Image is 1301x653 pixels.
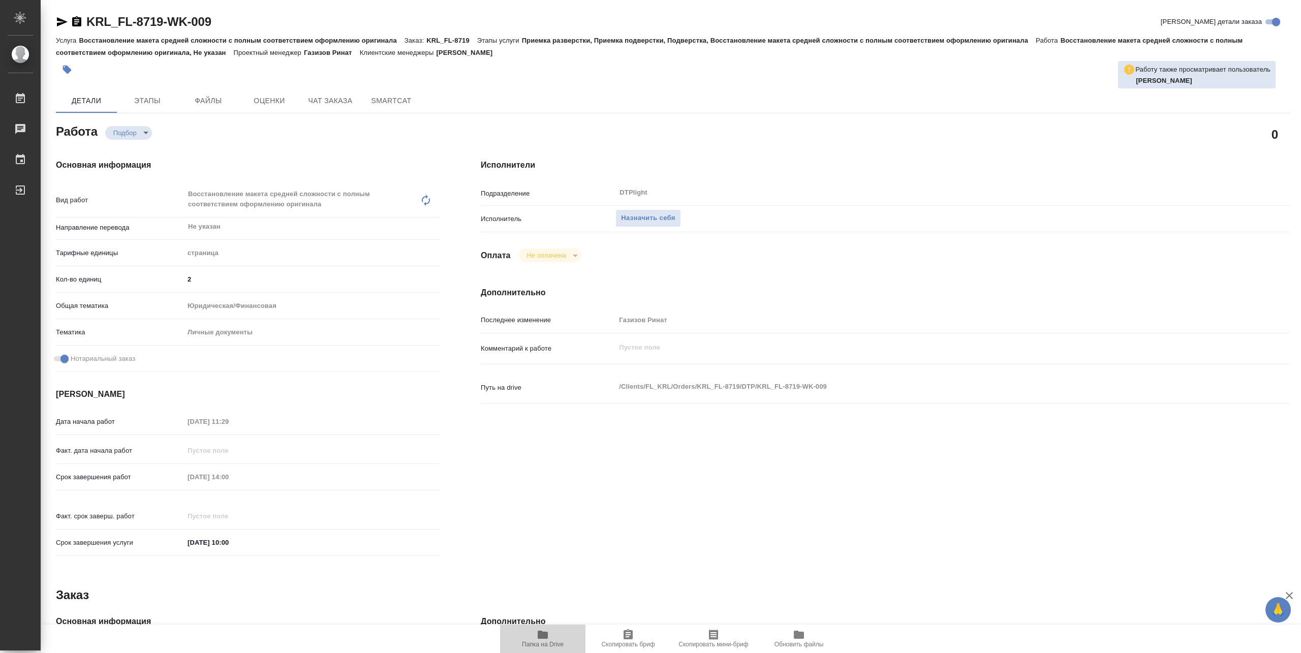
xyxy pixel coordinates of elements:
p: Срок завершения услуги [56,538,184,548]
h4: Оплата [481,250,511,262]
p: Комментарий к работе [481,344,615,354]
input: Пустое поле [615,313,1222,327]
h4: Дополнительно [481,287,1290,299]
button: Скопировать бриф [585,625,671,653]
a: KRL_FL-8719-WK-009 [86,15,211,28]
button: Не оплачена [524,251,569,260]
input: Пустое поле [184,443,273,458]
h2: Заказ [56,587,89,603]
input: ✎ Введи что-нибудь [184,535,273,550]
span: [PERSON_NAME] детали заказа [1161,17,1262,27]
button: Обновить файлы [756,625,842,653]
input: Пустое поле [184,509,273,523]
div: Подбор [105,126,152,140]
h4: Исполнители [481,159,1290,171]
h4: [PERSON_NAME] [56,388,440,400]
p: Путь на drive [481,383,615,393]
h2: 0 [1272,126,1278,143]
p: Тематика [56,327,184,337]
p: Этапы услуги [477,37,522,44]
p: Общая тематика [56,301,184,311]
p: Исполнитель [481,214,615,224]
p: Проектный менеджер [234,49,304,56]
p: Газизов Ринат [304,49,360,56]
div: Подбор [519,248,581,262]
span: Чат заказа [306,95,355,107]
p: Услуга [56,37,79,44]
button: Скопировать ссылку для ЯМессенджера [56,16,68,28]
button: Скопировать мини-бриф [671,625,756,653]
input: Пустое поле [184,414,273,429]
p: Восстановление макета средней сложности с полным соответствием оформлению оригинала [79,37,404,44]
span: Оценки [245,95,294,107]
p: Вид работ [56,195,184,205]
button: Папка на Drive [500,625,585,653]
p: Подразделение [481,189,615,199]
span: Скопировать мини-бриф [678,641,748,648]
h4: Дополнительно [481,615,1290,628]
p: Работа [1036,37,1061,44]
p: Клиентские менеджеры [360,49,437,56]
span: Обновить файлы [775,641,824,648]
span: SmartCat [367,95,416,107]
button: Добавить тэг [56,58,78,81]
p: KRL_FL-8719 [426,37,477,44]
div: Личные документы [184,324,440,341]
textarea: /Clients/FL_KRL/Orders/KRL_FL-8719/DTP/KRL_FL-8719-WK-009 [615,378,1222,395]
button: 🙏 [1265,597,1291,623]
p: Срок завершения работ [56,472,184,482]
h2: Работа [56,121,98,140]
span: Скопировать бриф [601,641,655,648]
input: ✎ Введи что-нибудь [184,272,440,287]
span: Папка на Drive [522,641,564,648]
button: Подбор [110,129,140,137]
p: Последнее изменение [481,315,615,325]
p: Носкова Анна [1136,76,1271,86]
p: Заказ: [405,37,426,44]
p: Факт. срок заверш. работ [56,511,184,521]
div: страница [184,244,440,262]
span: Нотариальный заказ [71,354,135,364]
span: Детали [62,95,111,107]
div: Юридическая/Финансовая [184,297,440,315]
p: [PERSON_NAME] [436,49,500,56]
span: Назначить себя [621,212,675,224]
span: Этапы [123,95,172,107]
b: [PERSON_NAME] [1136,77,1192,84]
input: Пустое поле [184,470,273,484]
h4: Основная информация [56,159,440,171]
button: Назначить себя [615,209,680,227]
span: Файлы [184,95,233,107]
p: Работу также просматривает пользователь [1135,65,1271,75]
p: Кол-во единиц [56,274,184,285]
p: Тарифные единицы [56,248,184,258]
p: Приемка разверстки, Приемка подверстки, Подверстка, Восстановление макета средней сложности с пол... [522,37,1036,44]
button: Скопировать ссылку [71,16,83,28]
span: 🙏 [1269,599,1287,620]
h4: Основная информация [56,615,440,628]
p: Дата начала работ [56,417,184,427]
p: Факт. дата начала работ [56,446,184,456]
p: Направление перевода [56,223,184,233]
